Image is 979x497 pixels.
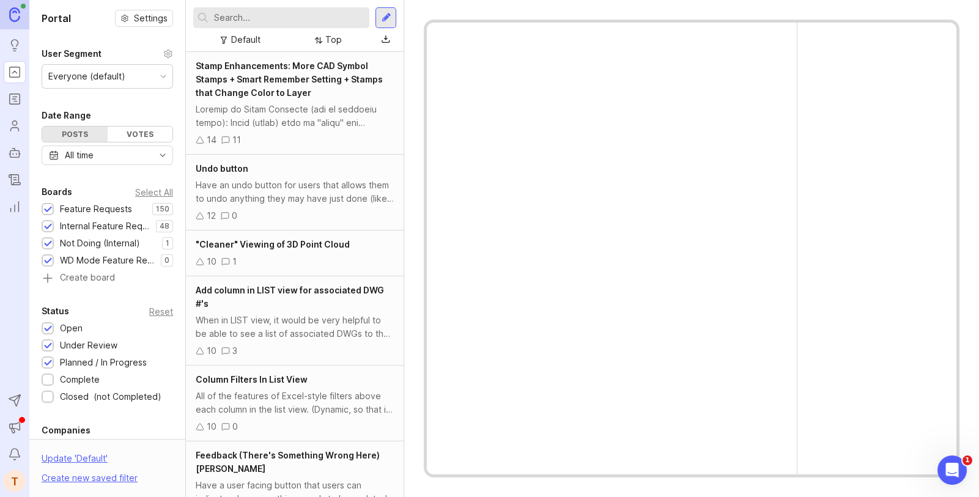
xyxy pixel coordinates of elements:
a: Add column in LIST view for associated DWG #'sWhen in LIST view, it would be very helpful to be a... [186,276,404,366]
svg: toggle icon [153,150,172,160]
button: T [4,470,26,492]
a: Autopilot [4,142,26,164]
span: Column Filters In List View [196,374,308,385]
div: When in LIST view, it would be very helpful to be able to see a list of associated DWGs to the ob... [196,314,394,341]
span: Undo button [196,163,248,174]
div: 11 [232,133,241,147]
div: Have an undo button for users that allows them to undo anything they may have just done (like und... [196,179,394,205]
div: Under Review [60,339,117,352]
iframe: Intercom live chat [937,455,967,485]
a: Changelog [4,169,26,191]
span: Settings [134,12,168,24]
div: Companies [42,423,91,438]
div: Feature Requests [60,202,132,216]
div: Update ' Default ' [42,452,108,471]
span: Stamp Enhancements: More CAD Symbol Stamps + Smart Remember Setting + Stamps that Change Color to... [196,61,383,98]
p: 150 [156,204,169,214]
div: 3 [232,344,237,358]
div: Open [60,322,83,335]
a: Undo buttonHave an undo button for users that allows them to undo anything they may have just don... [186,155,404,230]
span: Add column in LIST view for associated DWG #'s [196,285,384,309]
a: Ideas [4,34,26,56]
div: 12 [207,209,216,223]
a: "Cleaner" Viewing of 3D Point Cloud101 [186,230,404,276]
div: Reset [149,308,173,315]
div: Closed (not Completed) [60,390,161,403]
div: Loremip do Sitam Consecte (adi el seddoeiu tempo): Incid (utlab) etdo ma "aliqu" eni adminimve qu... [196,103,394,130]
span: 1 [962,455,972,465]
span: Feedback (There's Something Wrong Here) [PERSON_NAME] [196,450,380,474]
a: Reporting [4,196,26,218]
div: Date Range [42,108,91,123]
button: Settings [115,10,173,27]
div: Status [42,304,69,318]
div: Planned / In Progress [60,356,147,369]
div: 1 [232,255,237,268]
p: 48 [160,221,169,231]
div: User Segment [42,46,102,61]
div: Boards [42,185,72,199]
p: 1 [166,238,169,248]
div: Not Doing (Internal) [60,237,140,250]
span: "Cleaner" Viewing of 3D Point Cloud [196,239,350,249]
div: Everyone (default) [48,70,125,83]
a: Roadmaps [4,88,26,110]
div: Select All [135,189,173,196]
div: WD Mode Feature Requests [60,254,155,267]
div: All time [65,149,94,162]
div: Default [231,33,260,46]
div: Create new saved filter [42,471,138,485]
div: Complete [60,373,100,386]
div: 10 [207,420,216,433]
div: Posts [42,127,108,142]
a: Portal [4,61,26,83]
a: Column Filters In List ViewAll of the features of Excel-style filters above each column in the li... [186,366,404,441]
div: 10 [207,344,216,358]
a: Stamp Enhancements: More CAD Symbol Stamps + Smart Remember Setting + Stamps that Change Color to... [186,52,404,155]
div: 10 [207,255,216,268]
img: Canny Home [9,7,20,21]
div: Votes [108,127,173,142]
button: Notifications [4,443,26,465]
button: Announcements [4,416,26,438]
input: Search... [214,11,364,24]
a: Create board [42,273,173,284]
div: All of the features of Excel-style filters above each column in the list view. (Dynamic, so that ... [196,389,394,416]
button: Send to Autopilot [4,389,26,411]
div: 0 [232,420,238,433]
div: 14 [207,133,216,147]
a: Users [4,115,26,137]
div: Top [325,33,342,46]
div: Internal Feature Requests [60,219,150,233]
h1: Portal [42,11,71,26]
div: 0 [232,209,237,223]
p: 0 [164,256,169,265]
